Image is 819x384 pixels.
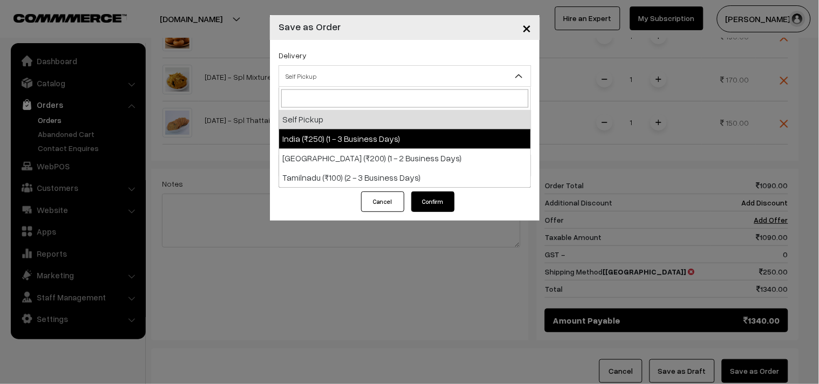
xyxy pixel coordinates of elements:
span: Self Pickup [279,65,531,87]
label: Delivery [279,50,307,61]
span: Self Pickup [279,67,531,86]
li: [GEOGRAPHIC_DATA] (₹200) (1 - 2 Business Days) [279,149,531,168]
h4: Save as Order [279,19,341,34]
button: Cancel [361,191,404,212]
span: × [522,17,531,37]
li: India (₹250) (1 - 3 Business Days) [279,129,531,149]
button: Close [513,11,540,44]
button: Confirm [411,191,455,212]
li: Tamilnadu (₹100) (2 - 3 Business Days) [279,168,531,188]
li: Self Pickup [279,110,531,129]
